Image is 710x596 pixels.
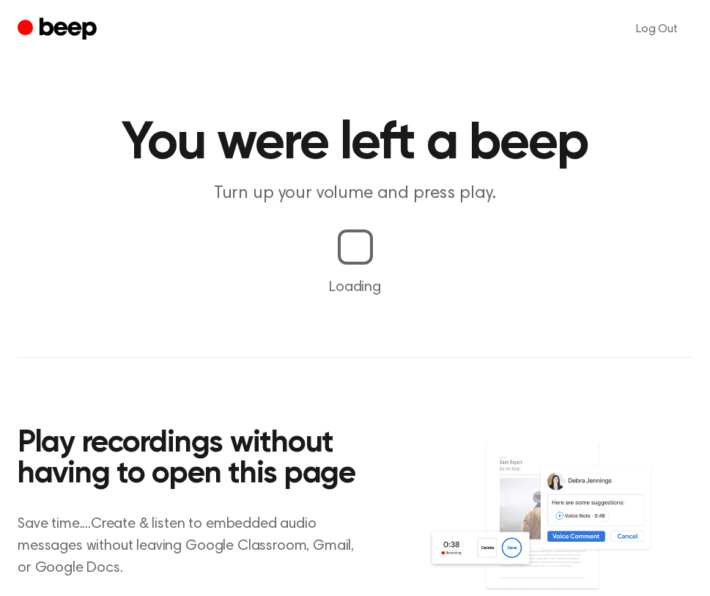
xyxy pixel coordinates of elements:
[74,182,637,206] p: Turn up your volume and press play.
[18,15,100,44] a: Beep
[18,428,369,490] h2: Play recordings without having to open this page
[18,276,692,298] p: Loading
[621,12,692,47] a: Log Out
[18,513,369,579] p: Save time....Create & listen to embedded audio messages without leaving Google Classroom, Gmail, ...
[18,117,692,170] h1: You were left a beep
